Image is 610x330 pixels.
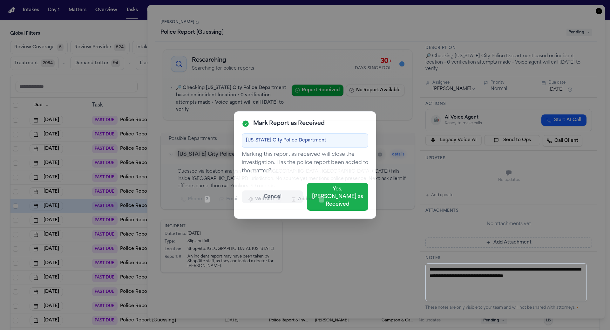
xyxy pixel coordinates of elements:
h3: Mark Report as Received [253,119,325,128]
button: Email [216,194,242,205]
button: Phone3 [178,194,213,205]
button: Address2 [288,194,328,205]
button: Website6 [245,194,285,205]
p: Marking this report as received will close the investigation. Has the police report been added to... [242,150,368,175]
button: Cancel [242,190,303,203]
p: [US_STATE] City Police Department [246,137,364,144]
button: Yes, [PERSON_NAME] as Received [307,183,368,211]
